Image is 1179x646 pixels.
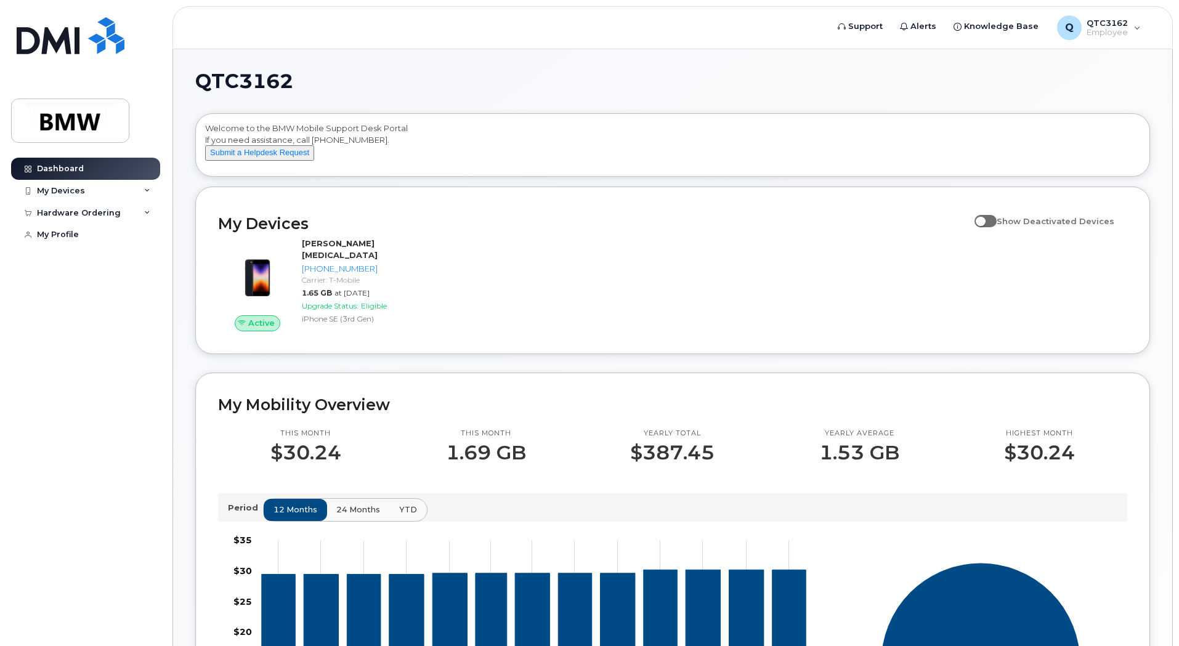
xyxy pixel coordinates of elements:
span: YTD [399,504,417,515]
a: Submit a Helpdesk Request [205,147,314,157]
tspan: $25 [233,596,252,607]
div: Welcome to the BMW Mobile Support Desk Portal If you need assistance, call [PHONE_NUMBER]. [205,123,1140,172]
input: Show Deactivated Devices [974,209,984,219]
tspan: $35 [233,535,252,546]
p: This month [270,429,341,438]
span: Active [248,317,275,329]
p: This month [446,429,526,438]
p: Period [228,502,263,514]
span: Show Deactivated Devices [997,216,1114,226]
p: 1.69 GB [446,442,526,464]
p: Yearly total [630,429,715,438]
button: Submit a Helpdesk Request [205,145,314,161]
p: Highest month [1004,429,1075,438]
a: Active[PERSON_NAME][MEDICAL_DATA][PHONE_NUMBER]Carrier: T-Mobile1.65 GBat [DATE]Upgrade Status:El... [218,238,434,331]
div: Carrier: T-Mobile [302,275,429,285]
p: $30.24 [1004,442,1075,464]
img: image20231002-3703462-1angbar.jpeg [228,244,287,303]
p: Yearly average [819,429,899,438]
h2: My Mobility Overview [218,395,1127,414]
tspan: $20 [233,626,252,637]
span: Eligible [361,301,387,310]
iframe: Messenger Launcher [1125,592,1170,637]
span: Upgrade Status: [302,301,359,310]
p: $30.24 [270,442,341,464]
span: QTC3162 [195,72,293,91]
h2: My Devices [218,214,968,233]
p: 1.53 GB [819,442,899,464]
span: 24 months [336,504,380,515]
p: $387.45 [630,442,715,464]
div: iPhone SE (3rd Gen) [302,313,429,324]
span: 1.65 GB [302,288,332,297]
div: [PHONE_NUMBER] [302,263,429,275]
span: at [DATE] [334,288,370,297]
strong: [PERSON_NAME][MEDICAL_DATA] [302,238,378,260]
tspan: $30 [233,565,252,576]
